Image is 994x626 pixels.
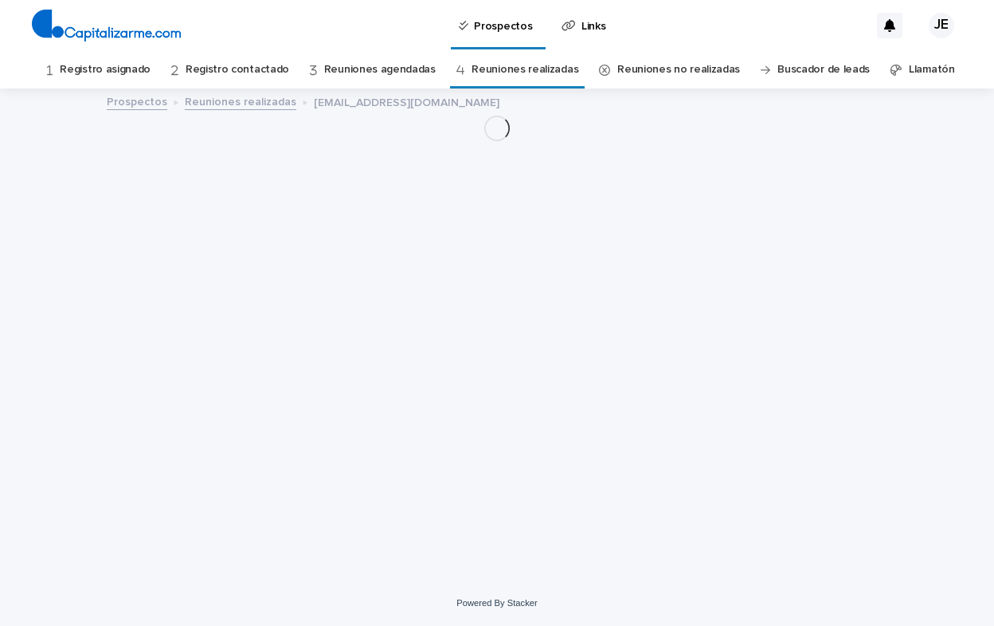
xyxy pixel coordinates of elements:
[909,51,955,89] a: Llamatón
[107,92,167,110] a: Prospectos
[185,92,296,110] a: Reuniones realizadas
[32,10,181,41] img: 4arMvv9wSvmHTHbXwTim
[186,51,289,89] a: Registro contactado
[777,51,870,89] a: Buscador de leads
[472,51,578,89] a: Reuniones realizadas
[314,93,499,110] p: [EMAIL_ADDRESS][DOMAIN_NAME]
[60,51,151,89] a: Registro asignado
[324,51,436,89] a: Reuniones agendadas
[929,13,954,38] div: JE
[456,598,537,608] a: Powered By Stacker
[617,51,740,89] a: Reuniones no realizadas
